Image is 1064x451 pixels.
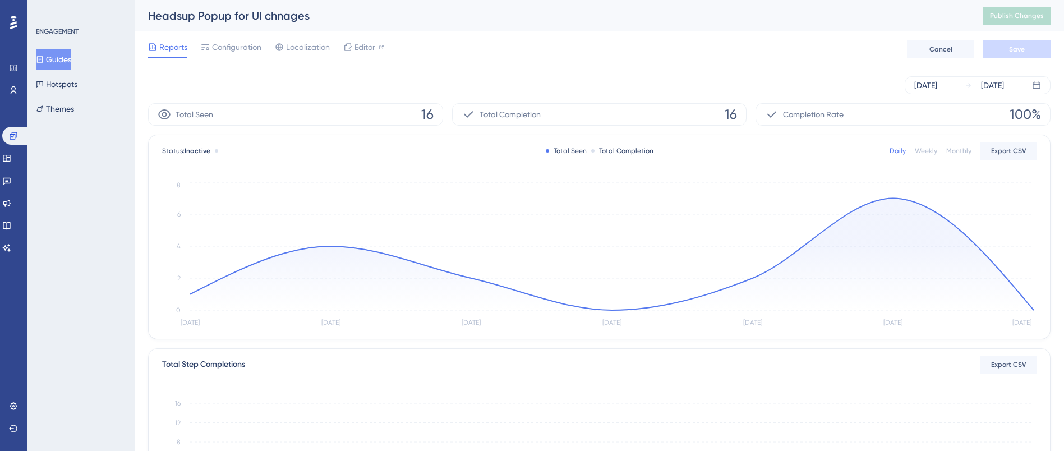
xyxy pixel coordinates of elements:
[36,49,71,70] button: Guides
[914,79,937,92] div: [DATE]
[175,399,181,407] tspan: 16
[743,319,762,326] tspan: [DATE]
[321,319,340,326] tspan: [DATE]
[185,147,210,155] span: Inactive
[883,319,902,326] tspan: [DATE]
[1009,45,1025,54] span: Save
[162,146,210,155] span: Status:
[991,360,1026,369] span: Export CSV
[177,181,181,189] tspan: 8
[212,40,261,54] span: Configuration
[421,105,434,123] span: 16
[546,146,587,155] div: Total Seen
[983,40,1051,58] button: Save
[177,242,181,250] tspan: 4
[36,27,79,36] div: ENGAGEMENT
[177,274,181,282] tspan: 2
[1012,319,1031,326] tspan: [DATE]
[890,146,906,155] div: Daily
[981,79,1004,92] div: [DATE]
[148,8,955,24] div: Headsup Popup for UI chnages
[176,306,181,314] tspan: 0
[286,40,330,54] span: Localization
[176,108,213,121] span: Total Seen
[929,45,952,54] span: Cancel
[159,40,187,54] span: Reports
[177,210,181,218] tspan: 6
[462,319,481,326] tspan: [DATE]
[36,74,77,94] button: Hotspots
[983,7,1051,25] button: Publish Changes
[181,319,200,326] tspan: [DATE]
[480,108,541,121] span: Total Completion
[1010,105,1041,123] span: 100%
[354,40,375,54] span: Editor
[162,358,245,371] div: Total Step Completions
[177,438,181,446] tspan: 8
[990,11,1044,20] span: Publish Changes
[946,146,971,155] div: Monthly
[991,146,1026,155] span: Export CSV
[725,105,737,123] span: 16
[980,142,1037,160] button: Export CSV
[602,319,621,326] tspan: [DATE]
[36,99,74,119] button: Themes
[175,419,181,427] tspan: 12
[783,108,844,121] span: Completion Rate
[915,146,937,155] div: Weekly
[907,40,974,58] button: Cancel
[980,356,1037,374] button: Export CSV
[591,146,653,155] div: Total Completion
